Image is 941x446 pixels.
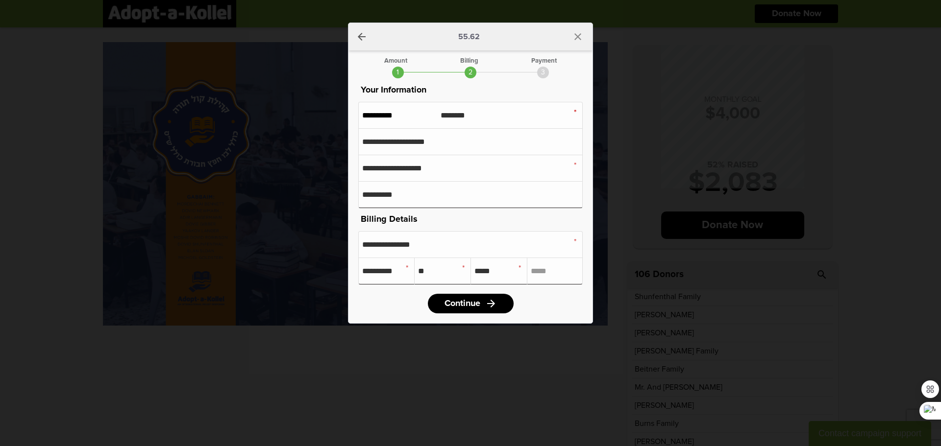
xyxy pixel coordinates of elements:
div: Amount [384,58,407,64]
div: 3 [537,67,549,78]
div: 2 [465,67,476,78]
a: Continuearrow_forward [428,294,514,313]
a: arrow_back [356,31,368,43]
p: Your Information [358,83,583,97]
p: Billing Details [358,212,583,226]
p: 55.62 [458,33,480,41]
i: arrow_forward [485,298,497,309]
div: Billing [460,58,478,64]
div: 1 [392,67,404,78]
span: Continue [445,299,480,308]
div: Payment [531,58,557,64]
i: close [572,31,584,43]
